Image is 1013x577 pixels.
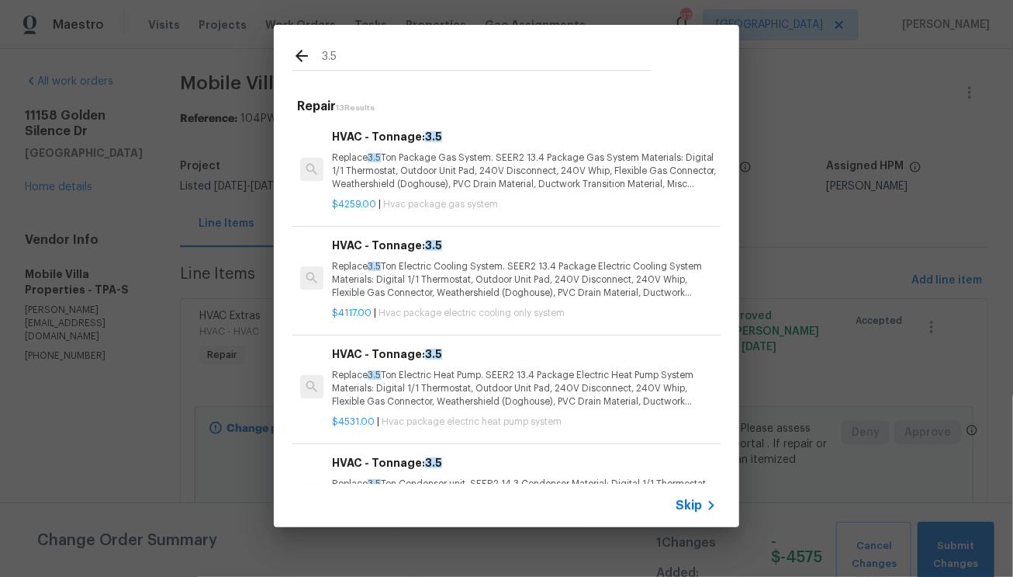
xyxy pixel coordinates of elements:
[332,198,717,211] p: |
[322,47,651,70] input: Search issues or repairs
[425,457,442,468] span: 3.5
[332,307,717,320] p: |
[425,240,442,251] span: 3.5
[332,237,717,254] h6: HVAC - Tonnage:
[297,99,721,115] h5: Repair
[332,454,717,471] h6: HVAC - Tonnage:
[676,498,702,513] span: Skip
[383,200,498,209] span: Hvac package gas system
[379,308,565,318] span: Hvac package electric cooling only system
[332,415,717,429] p: |
[368,262,381,271] span: 3.5
[332,260,717,300] p: Replace Ton Electric Cooling System. SEER2 13.4 Package Electric Cooling System Materials: Digita...
[332,200,376,209] span: $4259.00
[336,104,375,112] span: 13 Results
[332,151,717,191] p: Replace Ton Package Gas System. SEER2 13.4 Package Gas System Materials: Digital 1/1 Thermostat, ...
[332,369,717,408] p: Replace Ton Electric Heat Pump. SEER2 13.4 Package Electric Heat Pump System Materials: Digital 1...
[368,479,381,488] span: 3.5
[368,370,381,380] span: 3.5
[368,153,381,162] span: 3.5
[332,478,717,517] p: Replace Ton Condenser unit. SEER2 14.3 Condenser Material: Digital 1/1 Thermostat, Ductwork Trans...
[332,308,372,318] span: $4117.00
[425,131,442,142] span: 3.5
[332,346,717,363] h6: HVAC - Tonnage:
[425,349,442,360] span: 3.5
[382,417,562,426] span: Hvac package electric heat pump system
[332,128,717,145] h6: HVAC - Tonnage:
[332,417,375,426] span: $4531.00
